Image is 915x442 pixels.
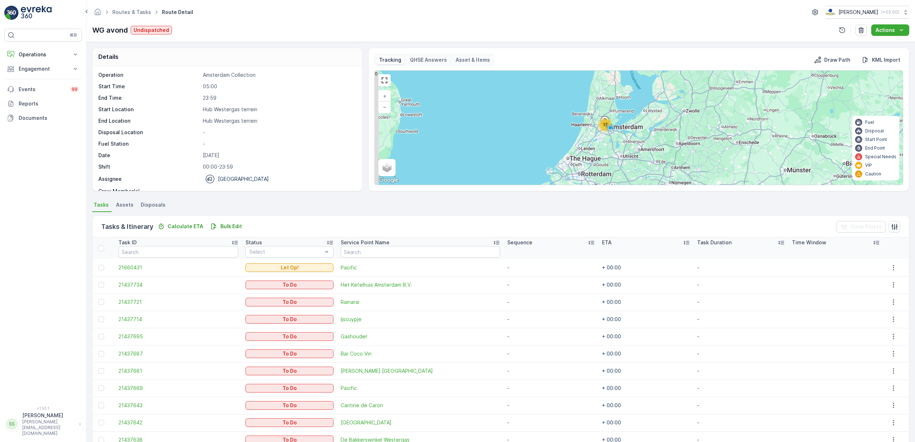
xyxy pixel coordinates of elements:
p: Reports [19,100,79,107]
p: Status [246,239,262,246]
button: To Do [246,298,333,306]
a: 21437721 [118,298,238,306]
div: Toggle Row Selected [98,351,104,357]
span: [GEOGRAPHIC_DATA] [341,419,500,426]
td: - [504,328,598,345]
p: Crew Member(s) [98,188,200,195]
button: To Do [246,332,333,341]
td: - [694,293,788,311]
p: Start Time [98,83,200,90]
td: - [694,328,788,345]
p: To Do [283,367,297,375]
td: + 00:00 [598,311,693,328]
p: [PERSON_NAME] [22,412,75,419]
p: Details [98,52,118,61]
button: To Do [246,418,333,427]
a: Zoom Out [379,102,390,112]
p: 99 [72,86,78,92]
a: Zoom In [379,91,390,102]
button: Bulk Edit [207,222,245,231]
a: Gashouder [341,333,500,340]
p: To Do [283,419,297,426]
a: 21660431 [118,264,238,271]
a: Rainarai [341,298,500,306]
button: KML Import [859,56,903,64]
p: VIP [865,163,872,168]
td: - [504,397,598,414]
a: Events99 [4,82,82,97]
img: basis-logo_rgb2x.png [825,8,836,16]
p: - [203,188,355,195]
td: - [694,414,788,431]
span: − [383,104,387,110]
p: Events [19,86,66,93]
p: Shift [98,163,200,170]
td: + 00:00 [598,345,693,362]
button: To Do [246,349,333,358]
a: Het Ketelhuis Amsterdam B.V. [341,281,500,288]
div: 17 [598,118,612,132]
img: logo [4,6,19,20]
span: v 1.50.1 [4,406,82,410]
p: Fuel Station [98,140,200,147]
a: Layers [379,160,395,175]
p: - [203,129,355,136]
a: 21437643 [118,402,238,409]
button: Clear Filters [836,221,886,232]
td: - [504,380,598,397]
p: To Do [283,298,297,306]
p: Date [98,152,200,159]
span: 21437642 [118,419,238,426]
p: Hub Westergas terrein [203,106,355,113]
p: Engagement [19,65,67,72]
a: 21437734 [118,281,238,288]
p: To Do [283,402,297,409]
p: Asset & Items [456,56,490,64]
a: Pacific [341,385,500,392]
div: Toggle Row Selected [98,385,104,391]
td: + 00:00 [598,293,693,311]
div: Toggle Row Selected [98,420,104,425]
button: To Do [246,384,333,392]
td: + 00:00 [598,328,693,345]
button: SS[PERSON_NAME][PERSON_NAME][EMAIL_ADDRESS][DOMAIN_NAME] [4,412,82,436]
div: 0 [375,71,903,185]
p: Sequence [507,239,532,246]
span: Ijscuypje [341,316,500,323]
p: ETA [602,239,612,246]
td: - [504,345,598,362]
p: End Time [98,94,200,102]
button: To Do [246,401,333,410]
td: + 00:00 [598,380,693,397]
a: Open this area in Google Maps (opens a new window) [377,175,400,185]
td: - [694,259,788,276]
p: Undispatched [134,27,169,34]
td: - [694,311,788,328]
a: Conscious Hotel Westerpark [341,419,500,426]
span: 17 [603,122,608,127]
div: SS [6,418,18,430]
a: View Fullscreen [379,75,390,86]
p: End Point [865,145,885,151]
p: KML Import [872,56,900,64]
button: Undispatched [131,26,172,34]
div: Toggle Row Selected [98,368,104,374]
p: Amsterdam Collection [203,71,355,79]
p: To Do [283,281,297,288]
p: Calculate ETA [168,223,203,230]
a: 21437687 [118,350,238,357]
a: 21437681 [118,367,238,375]
td: - [504,259,598,276]
td: + 00:00 [598,276,693,293]
p: Disposal Location [98,129,200,136]
p: Service Point Name [341,239,389,246]
a: Pacific [341,264,500,271]
p: Hub Westergas terrein [203,117,355,124]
